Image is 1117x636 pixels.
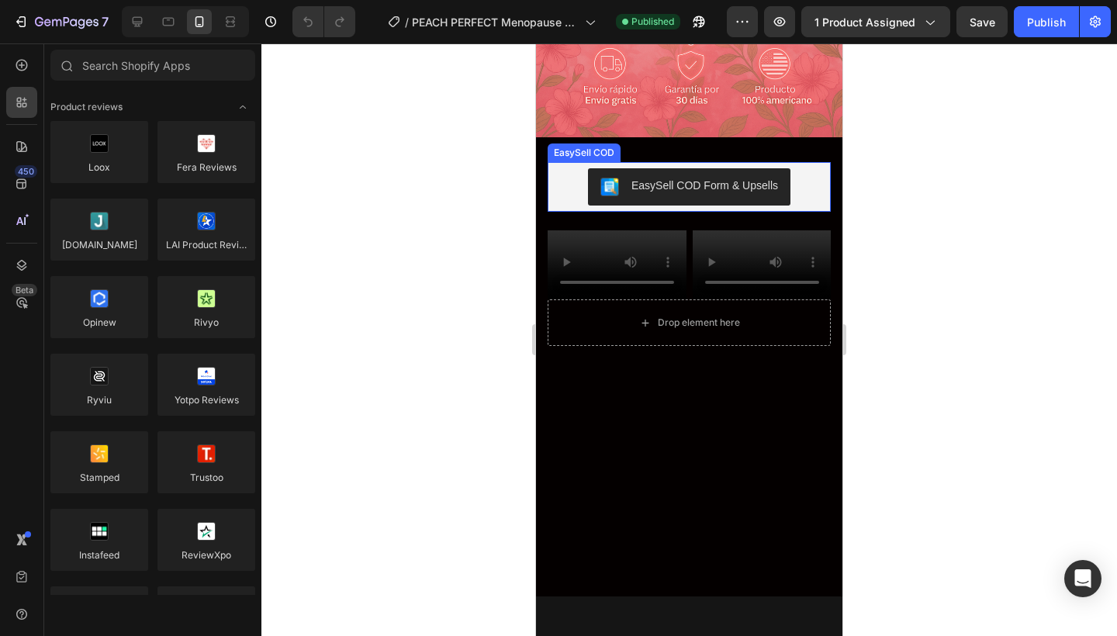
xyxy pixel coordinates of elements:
span: Published [631,15,674,29]
span: Toggle open [230,95,255,119]
button: 7 [6,6,116,37]
div: Undo/Redo [292,6,355,37]
span: 1 product assigned [814,14,915,30]
span: Product reviews [50,100,123,114]
input: Search Shopify Apps [50,50,255,81]
iframe: Design area [536,43,842,636]
button: 1 product assigned [801,6,950,37]
div: Beta [12,284,37,296]
span: Save [970,16,995,29]
div: Publish [1027,14,1066,30]
div: Open Intercom Messenger [1064,560,1101,597]
p: 7 [102,12,109,31]
span: / [405,14,409,30]
span: PEACH PERFECT Menopause Multivitamin [412,14,579,30]
div: 450 [15,165,37,178]
button: Save [956,6,1008,37]
button: Publish [1014,6,1079,37]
